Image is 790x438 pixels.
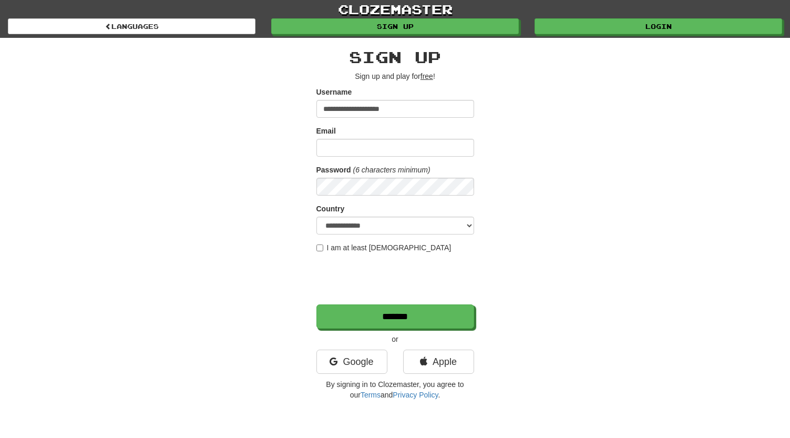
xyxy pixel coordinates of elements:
a: Terms [361,391,381,399]
a: Login [535,18,782,34]
label: Country [316,203,345,214]
iframe: reCAPTCHA [316,258,476,299]
em: (6 characters minimum) [353,166,430,174]
label: I am at least [DEMOGRAPHIC_DATA] [316,242,452,253]
a: Privacy Policy [393,391,438,399]
p: By signing in to Clozemaster, you agree to our and . [316,379,474,400]
p: or [316,334,474,344]
label: Email [316,126,336,136]
label: Username [316,87,352,97]
h2: Sign up [316,48,474,66]
a: Apple [403,350,474,374]
a: Languages [8,18,255,34]
u: free [420,72,433,80]
a: Google [316,350,387,374]
p: Sign up and play for ! [316,71,474,82]
input: I am at least [DEMOGRAPHIC_DATA] [316,245,323,251]
label: Password [316,165,351,175]
a: Sign up [271,18,519,34]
